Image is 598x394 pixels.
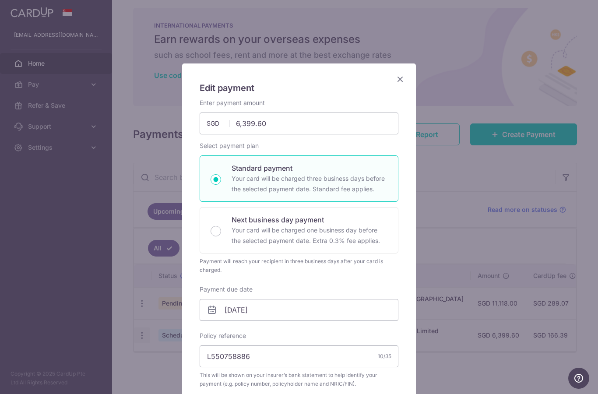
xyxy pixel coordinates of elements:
[232,215,387,225] p: Next business day payment
[200,331,246,340] label: Policy reference
[207,119,229,128] span: SGD
[395,74,405,84] button: Close
[378,352,391,361] div: 10/35
[232,225,387,246] p: Your card will be charged one business day before the selected payment date. Extra 0.3% fee applies.
[232,173,387,194] p: Your card will be charged three business days before the selected payment date. Standard fee appl...
[200,141,259,150] label: Select payment plan
[200,285,253,294] label: Payment due date
[200,257,398,274] div: Payment will reach your recipient in three business days after your card is charged.
[200,371,398,388] span: This will be shown on your insurer’s bank statement to help identify your payment (e.g. policy nu...
[200,113,398,134] input: 0.00
[200,81,398,95] h5: Edit payment
[568,368,589,390] iframe: Opens a widget where you can find more information
[200,299,398,321] input: DD / MM / YYYY
[232,163,387,173] p: Standard payment
[200,98,265,107] label: Enter payment amount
